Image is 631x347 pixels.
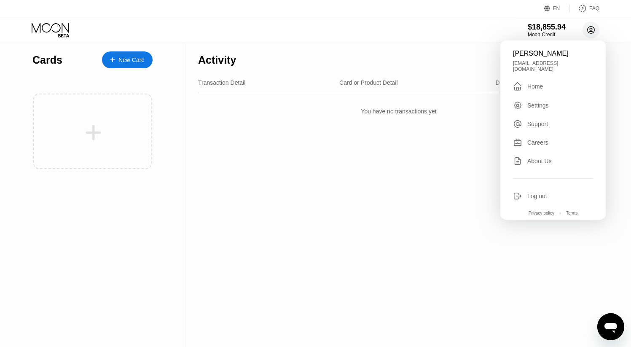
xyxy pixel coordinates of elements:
[513,138,593,147] div: Careers
[102,51,153,68] div: New Card
[513,191,593,201] div: Log out
[513,119,593,129] div: Support
[513,50,593,57] div: [PERSON_NAME]
[198,100,599,123] div: You have no transactions yet
[513,81,522,91] div: 
[513,101,593,110] div: Settings
[198,79,245,86] div: Transaction Detail
[528,23,566,32] div: $18,855.94
[198,54,236,66] div: Activity
[513,81,593,91] div: Home
[597,313,624,340] iframe: Кнопка, открывающая окно обмена сообщениями; идет разговор
[528,23,566,38] div: $18,855.94Moon Credit
[528,32,566,38] div: Moon Credit
[566,211,577,215] div: Terms
[32,54,62,66] div: Cards
[496,79,528,86] div: Date & Time
[570,4,599,13] div: FAQ
[527,158,552,164] div: About Us
[527,102,549,109] div: Settings
[529,211,554,215] div: Privacy policy
[544,4,570,13] div: EN
[553,5,560,11] div: EN
[513,60,593,72] div: [EMAIL_ADDRESS][DOMAIN_NAME]
[513,156,593,166] div: About Us
[339,79,398,86] div: Card or Product Detail
[589,5,599,11] div: FAQ
[527,139,548,146] div: Careers
[527,83,543,90] div: Home
[118,56,145,64] div: New Card
[527,193,547,199] div: Log out
[527,121,548,127] div: Support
